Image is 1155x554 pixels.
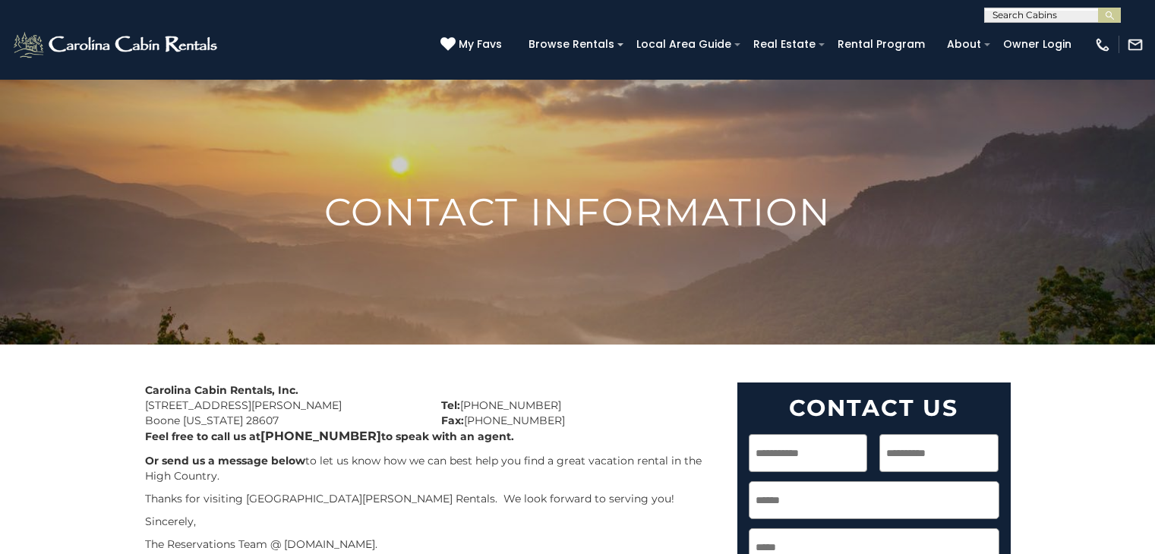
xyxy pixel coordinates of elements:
img: White-1-2.png [11,30,222,60]
div: [PHONE_NUMBER] [PHONE_NUMBER] [430,382,726,428]
h2: Contact Us [749,394,999,422]
strong: Tel: [441,398,460,412]
a: About [939,33,989,56]
img: phone-regular-white.png [1094,36,1111,53]
a: Owner Login [996,33,1079,56]
a: Real Estate [746,33,823,56]
b: [PHONE_NUMBER] [260,429,381,443]
b: to speak with an agent. [381,430,514,443]
strong: Carolina Cabin Rentals, Inc. [145,383,298,397]
span: My Favs [459,36,502,52]
div: [STREET_ADDRESS][PERSON_NAME] Boone [US_STATE] 28607 [134,382,430,428]
img: mail-regular-white.png [1127,36,1144,53]
p: Thanks for visiting [GEOGRAPHIC_DATA][PERSON_NAME] Rentals. We look forward to serving you! [145,491,715,506]
p: Sincerely, [145,514,715,529]
p: The Reservations Team @ [DOMAIN_NAME]. [145,537,715,552]
a: My Favs [440,36,506,53]
a: Local Area Guide [629,33,739,56]
a: Browse Rentals [521,33,622,56]
b: Or send us a message below [145,454,305,467]
strong: Fax: [441,414,464,427]
p: to let us know how we can best help you find a great vacation rental in the High Country. [145,453,715,483]
a: Rental Program [830,33,933,56]
b: Feel free to call us at [145,430,260,443]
